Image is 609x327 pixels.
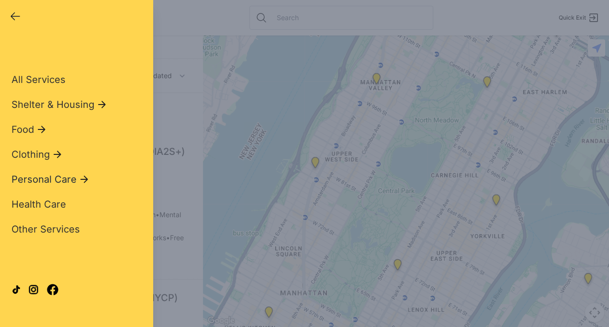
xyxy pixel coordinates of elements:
[11,98,108,111] button: Shelter & Housing
[11,223,80,235] span: Other Services
[11,173,90,186] button: Personal Care
[11,199,66,210] span: Health Care
[11,73,66,86] a: All Services
[11,148,50,161] span: Clothing
[11,222,80,236] a: Other Services
[11,148,63,161] button: Clothing
[11,198,66,211] a: Health Care
[11,98,94,111] span: Shelter & Housing
[11,123,34,136] span: Food
[11,74,66,85] span: All Services
[11,173,77,186] span: Personal Care
[11,123,47,136] button: Food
